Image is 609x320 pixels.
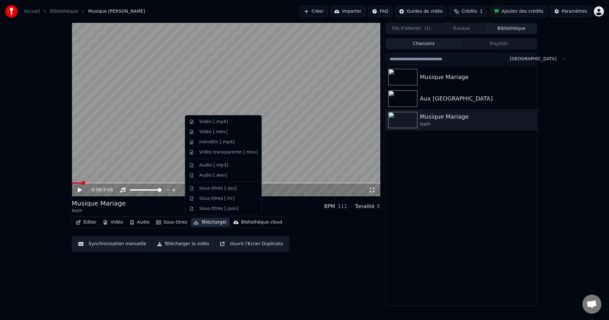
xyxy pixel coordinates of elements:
[191,218,229,227] button: Télécharger
[510,56,556,62] span: [GEOGRAPHIC_DATA]
[582,295,601,314] div: Ouvrir le chat
[73,218,99,227] button: Éditer
[154,218,190,227] button: Sous-titres
[153,238,213,250] button: Télécharger la vidéo
[368,6,392,17] button: FAQ
[199,129,227,135] div: Vidéo [.mkv]
[5,5,18,18] img: youka
[199,149,258,155] div: Vidéo transparente [.mov]
[72,208,126,214] div: Nath
[355,203,375,210] div: Tonalité
[199,162,228,168] div: Audio [.mp3]
[462,8,477,15] span: Crédits
[103,187,113,193] span: 3:05
[92,187,107,193] div: /
[127,218,152,227] button: Audio
[199,195,235,202] div: Sous-titres [.lrc]
[337,203,347,210] div: 111
[420,73,534,82] div: Musique Mariage
[550,6,591,17] button: Paramètres
[74,238,150,250] button: Synchronisation manuelle
[199,172,227,179] div: Audio [.wav]
[24,8,145,15] nav: breadcrumb
[395,6,447,17] button: Guides de vidéo
[241,219,282,225] div: Bibliothèque cloud
[216,238,287,250] button: Ouvrir l'Ecran Duplicata
[386,39,462,49] button: Chansons
[92,187,101,193] span: 0:06
[199,139,235,145] div: InAndOn [.mp4]
[480,8,483,15] span: 1
[449,6,487,17] button: Crédits1
[461,39,536,49] button: Playlists
[88,8,145,15] span: Musique [PERSON_NAME]
[24,8,40,15] a: Accueil
[50,8,78,15] a: Bibliothèque
[100,218,125,227] button: Vidéo
[324,203,335,210] div: BPM
[420,112,534,121] div: Musique Mariage
[490,6,547,17] button: Ajouter des crédits
[486,24,536,33] button: Bibliothèque
[300,6,328,17] button: Créer
[386,24,436,33] button: File d'attente
[436,24,487,33] button: Travaux
[199,206,238,212] div: Sous-titres [.json]
[72,199,126,208] div: Musique Mariage
[424,25,431,32] span: ( 1 )
[199,119,228,125] div: Vidéo [.mp4]
[377,203,380,210] div: E
[199,185,237,192] div: Sous-titres [.ass]
[562,8,587,15] div: Paramètres
[420,94,534,103] div: Aux [GEOGRAPHIC_DATA]
[330,6,365,17] button: Importer
[420,121,534,127] div: Nath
